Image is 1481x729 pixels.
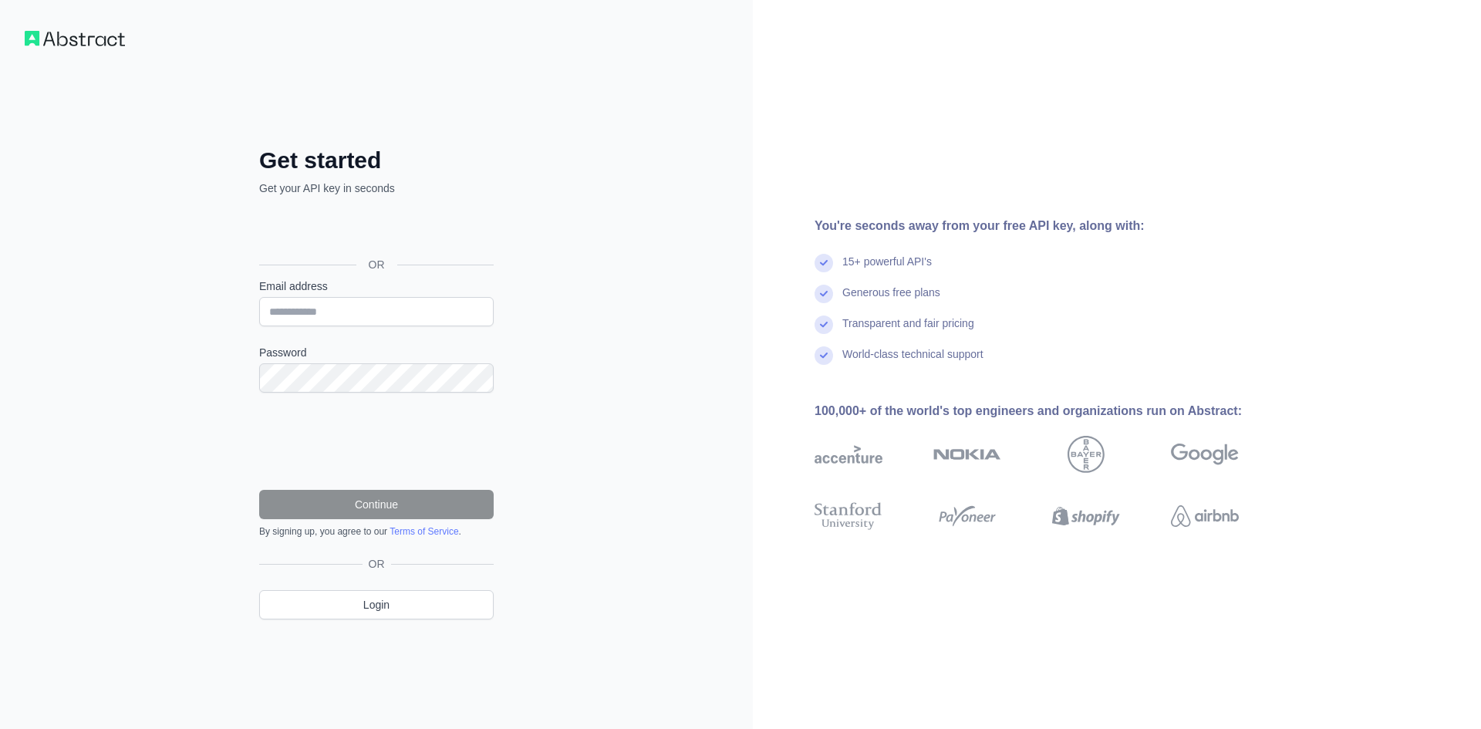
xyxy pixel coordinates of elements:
[259,411,494,471] iframe: reCAPTCHA
[363,556,391,572] span: OR
[933,436,1001,473] img: nokia
[251,213,498,247] iframe: Pulsante Accedi con Google
[259,525,494,538] div: By signing up, you agree to our .
[842,254,932,285] div: 15+ powerful API's
[25,31,125,46] img: Workflow
[1171,436,1239,473] img: google
[259,278,494,294] label: Email address
[815,436,882,473] img: accenture
[1171,499,1239,533] img: airbnb
[815,402,1288,420] div: 100,000+ of the world's top engineers and organizations run on Abstract:
[842,346,983,377] div: World-class technical support
[815,346,833,365] img: check mark
[842,316,974,346] div: Transparent and fair pricing
[815,217,1288,235] div: You're seconds away from your free API key, along with:
[842,285,940,316] div: Generous free plans
[815,254,833,272] img: check mark
[259,181,494,196] p: Get your API key in seconds
[815,499,882,533] img: stanford university
[259,345,494,360] label: Password
[933,499,1001,533] img: payoneer
[1068,436,1105,473] img: bayer
[356,257,397,272] span: OR
[815,285,833,303] img: check mark
[390,526,458,537] a: Terms of Service
[259,147,494,174] h2: Get started
[815,316,833,334] img: check mark
[259,590,494,619] a: Login
[1052,499,1120,533] img: shopify
[259,490,494,519] button: Continue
